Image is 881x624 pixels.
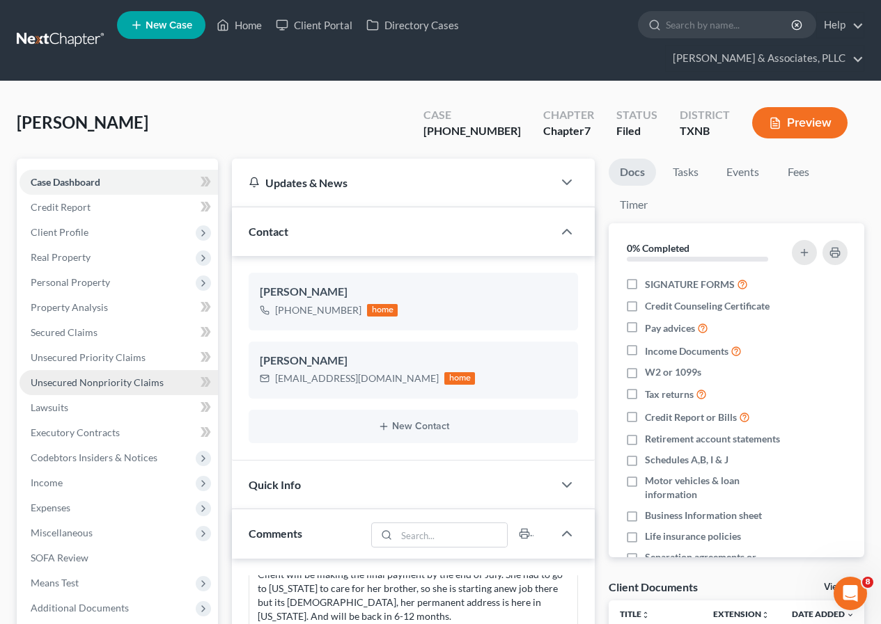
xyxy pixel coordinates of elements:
button: New Contact [260,421,567,432]
span: Tax returns [645,387,694,401]
a: Extensionunfold_more [713,609,770,619]
span: Personal Property [31,276,110,288]
div: [PHONE_NUMBER] [275,303,361,317]
a: Titleunfold_more [620,609,650,619]
div: [PHONE_NUMBER] [423,123,521,139]
a: Directory Cases [359,13,466,38]
div: Status [616,107,657,123]
div: [PERSON_NAME] [260,353,567,369]
span: Real Property [31,251,91,263]
a: Unsecured Priority Claims [20,345,218,370]
div: Client Documents [609,579,698,594]
div: home [444,372,475,385]
a: Credit Report [20,195,218,220]
span: Means Test [31,577,79,589]
input: Search... [397,523,508,547]
iframe: Intercom live chat [834,577,867,610]
span: New Case [146,20,192,31]
span: Unsecured Nonpriority Claims [31,376,164,388]
span: Motor vehicles & loan information [645,474,788,502]
a: Home [210,13,269,38]
span: Life insurance policies [645,529,741,543]
a: Tasks [662,159,710,186]
a: Fees [776,159,820,186]
span: Expenses [31,502,70,513]
a: Case Dashboard [20,170,218,195]
div: Filed [616,123,657,139]
span: 7 [584,124,591,137]
a: Help [817,13,864,38]
span: Retirement account statements [645,432,780,446]
span: Income Documents [645,344,728,358]
span: W2 or 1099s [645,365,701,379]
span: [PERSON_NAME] [17,112,148,132]
span: Property Analysis [31,301,108,313]
span: Quick Info [249,478,301,491]
span: Lawsuits [31,401,68,413]
span: SOFA Review [31,552,88,563]
a: Events [715,159,770,186]
a: Secured Claims [20,320,218,345]
a: Property Analysis [20,295,218,320]
a: Executory Contracts [20,420,218,445]
span: 8 [862,577,873,588]
strong: 0% Completed [627,242,689,254]
div: TXNB [680,123,730,139]
span: Additional Documents [31,602,129,614]
div: Updates & News [249,175,536,190]
i: expand_more [846,611,855,619]
span: Executory Contracts [31,426,120,438]
a: Lawsuits [20,395,218,420]
span: Schedules A,B, I & J [645,453,728,467]
div: Chapter [543,123,594,139]
button: Preview [752,107,848,138]
span: Unsecured Priority Claims [31,351,146,363]
input: Search by name... [666,12,793,38]
span: Secured Claims [31,326,98,338]
span: Miscellaneous [31,527,93,538]
span: Pay advices [645,321,695,335]
a: Client Portal [269,13,359,38]
div: home [367,304,398,317]
a: Timer [609,191,659,218]
a: [PERSON_NAME] & Associates, PLLC [666,46,864,71]
a: Docs [609,159,656,186]
a: Date Added expand_more [792,609,855,619]
div: [EMAIL_ADDRESS][DOMAIN_NAME] [275,371,439,385]
span: Contact [249,225,288,238]
span: Credit Counseling Certificate [645,299,770,313]
span: Income [31,477,63,488]
div: Case [423,107,521,123]
span: Separation agreements or decrees of divorces [645,550,788,578]
div: District [680,107,730,123]
i: unfold_more [761,611,770,619]
span: SIGNATURE FORMS [645,278,735,291]
i: unfold_more [641,611,650,619]
span: Case Dashboard [31,176,100,188]
span: Client Profile [31,226,88,238]
span: Codebtors Insiders & Notices [31,451,157,463]
div: Chapter [543,107,594,123]
span: Credit Report or Bills [645,410,737,424]
div: [PERSON_NAME] [260,284,567,301]
span: Credit Report [31,201,91,213]
div: Client will be making the final payment by the end of July. She had to go to [US_STATE] to care f... [258,568,569,623]
a: View All [824,582,859,592]
a: SOFA Review [20,545,218,570]
span: Comments [249,527,302,540]
a: Unsecured Nonpriority Claims [20,370,218,395]
span: Business Information sheet [645,509,762,522]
